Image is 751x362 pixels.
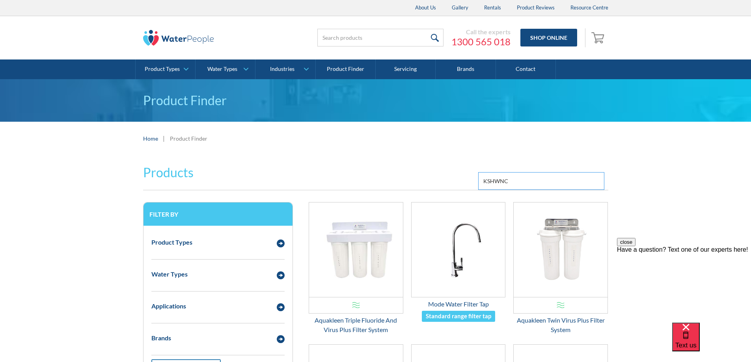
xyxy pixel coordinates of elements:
input: Search products [317,29,444,46]
a: Water Types [196,59,255,79]
div: Water Types [151,269,188,279]
input: Search by keyword [478,172,604,190]
a: Shop Online [520,29,577,46]
a: Home [143,134,158,143]
a: Product Types [136,59,195,79]
div: Applications [151,301,186,311]
div: Brands [151,333,171,343]
h3: Filter by [149,210,287,218]
div: | [162,134,166,143]
div: Product Types [145,66,180,72]
iframe: podium webchat widget bubble [672,323,751,362]
iframe: podium webchat widget prompt [617,238,751,332]
img: shopping cart [591,31,606,44]
div: Industries [270,66,294,72]
a: Servicing [376,59,436,79]
div: Call the experts [451,28,511,36]
a: Product Finder [316,59,376,79]
img: The Water People [143,30,214,46]
a: Contact [496,59,556,79]
a: 1300 565 018 [451,36,511,48]
div: Product Finder [170,134,207,143]
a: Brands [436,59,496,79]
div: Water Types [207,66,237,72]
h2: Products [143,163,194,182]
div: Product Types [151,238,192,247]
h1: Product Finder [143,91,608,110]
a: Open empty cart [589,28,608,47]
a: Industries [255,59,315,79]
